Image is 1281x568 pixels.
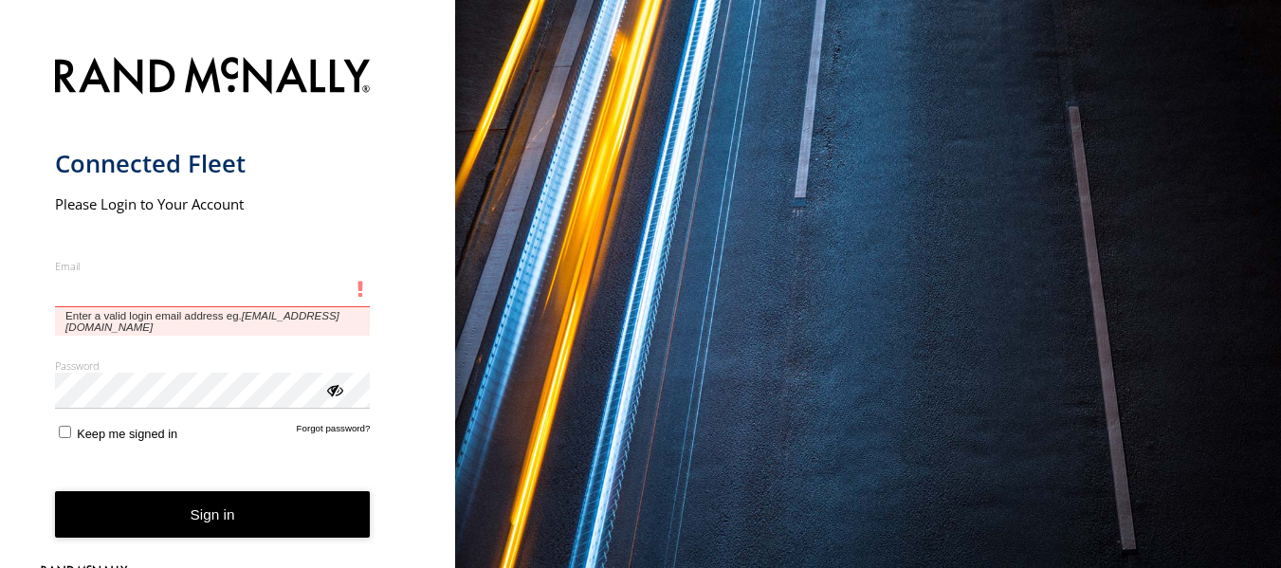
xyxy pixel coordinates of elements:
em: [EMAIL_ADDRESS][DOMAIN_NAME] [65,310,339,333]
div: ViewPassword [324,379,343,398]
h2: Please Login to Your Account [55,194,371,213]
label: Password [55,358,371,373]
button: Sign in [55,491,371,538]
img: Rand McNally [55,53,371,101]
h1: Connected Fleet [55,148,371,179]
a: Forgot password? [297,423,371,441]
form: main [55,46,401,568]
label: Email [55,259,371,273]
input: Keep me signed in [59,426,71,438]
span: Keep me signed in [77,427,177,441]
span: Enter a valid login email address eg. [55,307,371,337]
